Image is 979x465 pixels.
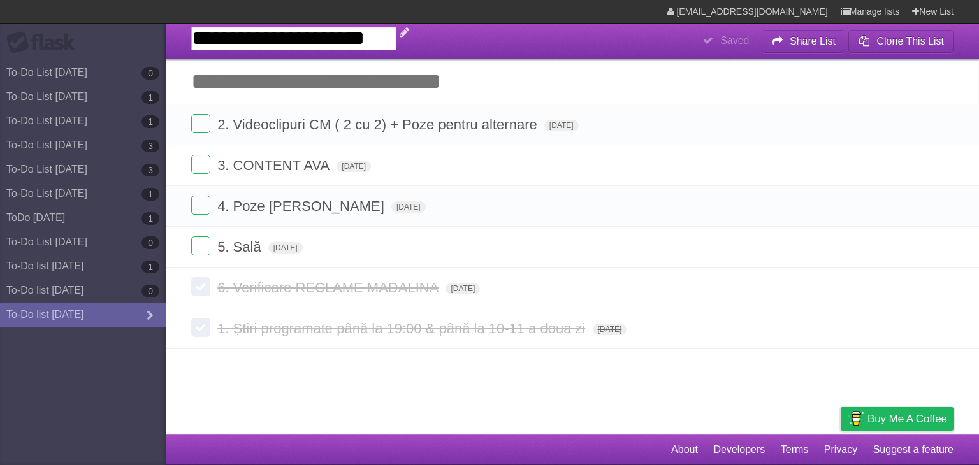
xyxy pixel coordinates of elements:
b: Saved [720,35,749,46]
span: 6. Verificare RECLAME MADALINA [217,280,442,296]
b: 1 [141,188,159,201]
label: Done [191,277,210,296]
span: [DATE] [337,161,371,172]
span: [DATE] [544,120,579,131]
a: Developers [713,438,765,462]
b: 3 [141,139,159,152]
label: Done [191,318,210,337]
label: Done [191,114,210,133]
label: Done [191,196,210,215]
b: 1 [141,212,159,225]
b: 1 [141,261,159,273]
a: Terms [781,438,809,462]
span: 2. Videoclipuri CM ( 2 cu 2) + Poze pentru alternare [217,117,540,132]
b: 1 [141,91,159,104]
span: 3. CONTENT AVA [217,157,333,173]
img: Buy me a coffee [847,408,864,429]
b: 0 [141,285,159,297]
b: Clone This List [876,36,944,46]
span: [DATE] [593,324,627,335]
span: 1. Știri programate până la 19:00 & până la 10-11 a doua zi [217,320,588,336]
b: 0 [141,236,159,249]
span: Buy me a coffee [867,408,947,430]
button: Share List [762,30,846,53]
span: 5. Sală [217,239,265,255]
span: [DATE] [268,242,303,254]
b: 1 [141,115,159,128]
a: Suggest a feature [873,438,954,462]
label: Done [191,155,210,174]
a: Buy me a coffee [841,407,954,431]
span: 4. Poze [PERSON_NAME] [217,198,388,214]
a: Privacy [824,438,857,462]
div: Flask [6,31,83,54]
button: Clone This List [848,30,954,53]
span: [DATE] [391,201,426,213]
label: Done [191,236,210,255]
b: 3 [141,164,159,176]
a: About [671,438,698,462]
span: [DATE] [446,283,480,294]
b: Share List [790,36,836,46]
b: 0 [141,67,159,80]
